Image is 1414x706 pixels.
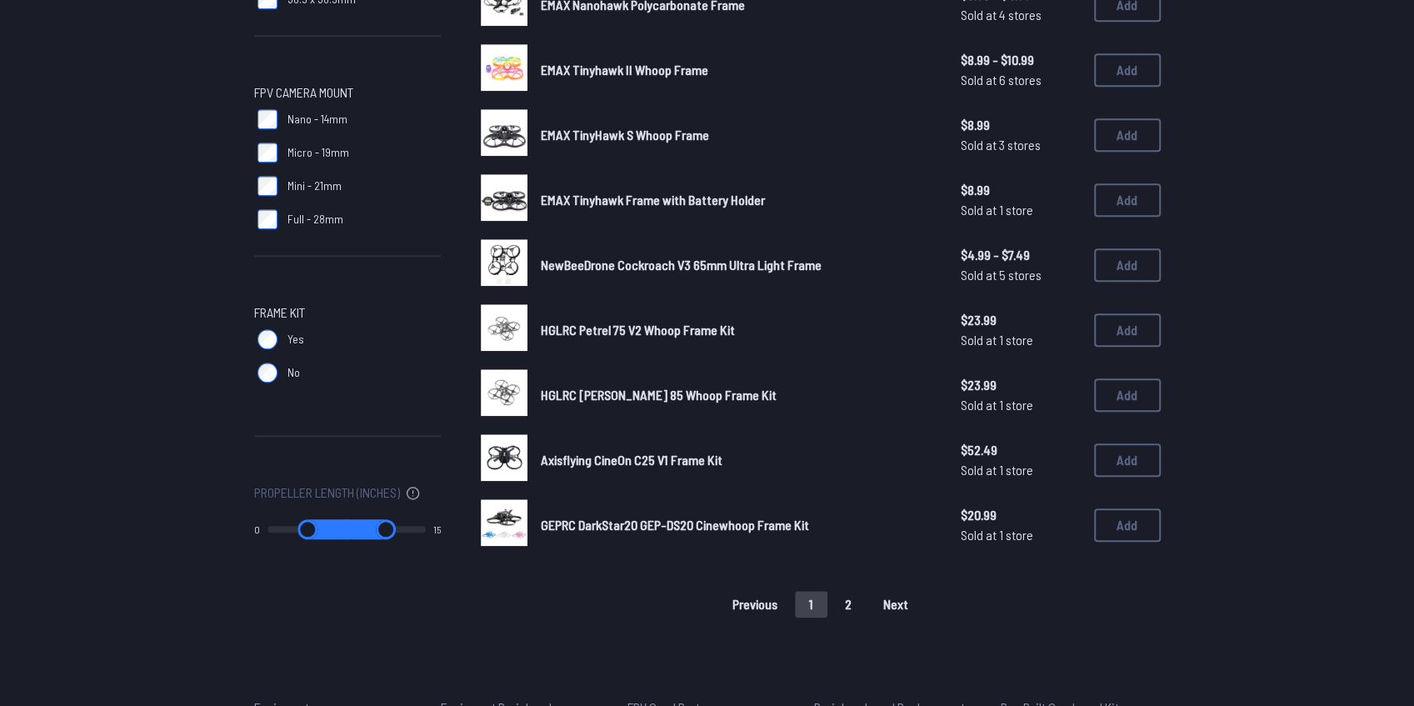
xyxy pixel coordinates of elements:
[541,387,777,403] span: HGLRC [PERSON_NAME] 85 Whoop Frame Kit
[287,178,342,194] span: Mini - 21mm
[541,62,708,78] span: EMAX Tinyhawk II Whoop Frame
[287,331,304,348] span: Yes
[1094,248,1161,282] button: Add
[481,499,527,551] a: image
[254,523,260,536] output: 0
[481,239,527,291] a: image
[481,109,527,156] img: image
[481,174,527,226] a: image
[481,304,527,356] a: image
[1094,508,1161,542] button: Add
[961,525,1081,545] span: Sold at 1 store
[541,517,809,533] span: GEPRC DarkStar20 GEP-DS20 Cinewhoop Frame Kit
[961,70,1081,90] span: Sold at 6 stores
[961,310,1081,330] span: $23.99
[257,209,277,229] input: Full - 28mm
[481,369,527,421] a: image
[257,109,277,129] input: Nano - 14mm
[961,50,1081,70] span: $8.99 - $10.99
[541,60,934,80] a: EMAX Tinyhawk II Whoop Frame
[541,125,934,145] a: EMAX TinyHawk S Whoop Frame
[541,385,934,405] a: HGLRC [PERSON_NAME] 85 Whoop Frame Kit
[1094,53,1161,87] button: Add
[541,452,722,468] span: Axisflying CineOn C25 V1 Frame Kit
[1094,183,1161,217] button: Add
[1094,443,1161,477] button: Add
[287,144,349,161] span: Micro - 19mm
[433,523,441,536] output: 15
[961,265,1081,285] span: Sold at 5 stores
[481,44,527,91] img: image
[287,111,347,128] span: Nano - 14mm
[961,330,1081,350] span: Sold at 1 store
[257,176,277,196] input: Mini - 21mm
[257,363,277,383] input: No
[795,591,827,618] button: 1
[961,440,1081,460] span: $52.49
[961,375,1081,395] span: $23.99
[481,109,527,161] a: image
[869,591,922,618] button: Next
[287,211,343,228] span: Full - 28mm
[481,434,527,486] a: image
[257,143,277,163] input: Micro - 19mm
[254,483,400,503] span: Propeller Length (Inches)
[831,591,866,618] button: 2
[254,303,305,323] span: Frame Kit
[1094,313,1161,347] button: Add
[481,304,527,351] img: image
[961,180,1081,200] span: $8.99
[481,434,527,481] img: image
[481,499,527,546] img: image
[481,174,527,221] img: image
[961,135,1081,155] span: Sold at 3 stores
[287,364,300,381] span: No
[541,255,934,275] a: NewBeeDrone Cockroach V3 65mm Ultra Light Frame
[961,5,1081,25] span: Sold at 4 stores
[541,127,709,143] span: EMAX TinyHawk S Whoop Frame
[541,192,765,208] span: EMAX Tinyhawk Frame with Battery Holder
[961,115,1081,135] span: $8.99
[541,515,934,535] a: GEPRC DarkStar20 GEP-DS20 Cinewhoop Frame Kit
[254,83,353,103] span: FPV Camera Mount
[541,257,822,273] span: NewBeeDrone Cockroach V3 65mm Ultra Light Frame
[481,239,527,286] img: image
[257,329,277,349] input: Yes
[541,190,934,210] a: EMAX Tinyhawk Frame with Battery Holder
[961,245,1081,265] span: $4.99 - $7.49
[961,460,1081,480] span: Sold at 1 store
[541,322,735,338] span: HGLRC Petrel 75 V2 Whoop Frame Kit
[961,200,1081,220] span: Sold at 1 store
[1094,378,1161,412] button: Add
[481,369,527,416] img: image
[541,320,934,340] a: HGLRC Petrel 75 V2 Whoop Frame Kit
[883,598,908,611] span: Next
[1094,118,1161,152] button: Add
[961,395,1081,415] span: Sold at 1 store
[961,505,1081,525] span: $20.99
[541,450,934,470] a: Axisflying CineOn C25 V1 Frame Kit
[481,44,527,96] a: image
